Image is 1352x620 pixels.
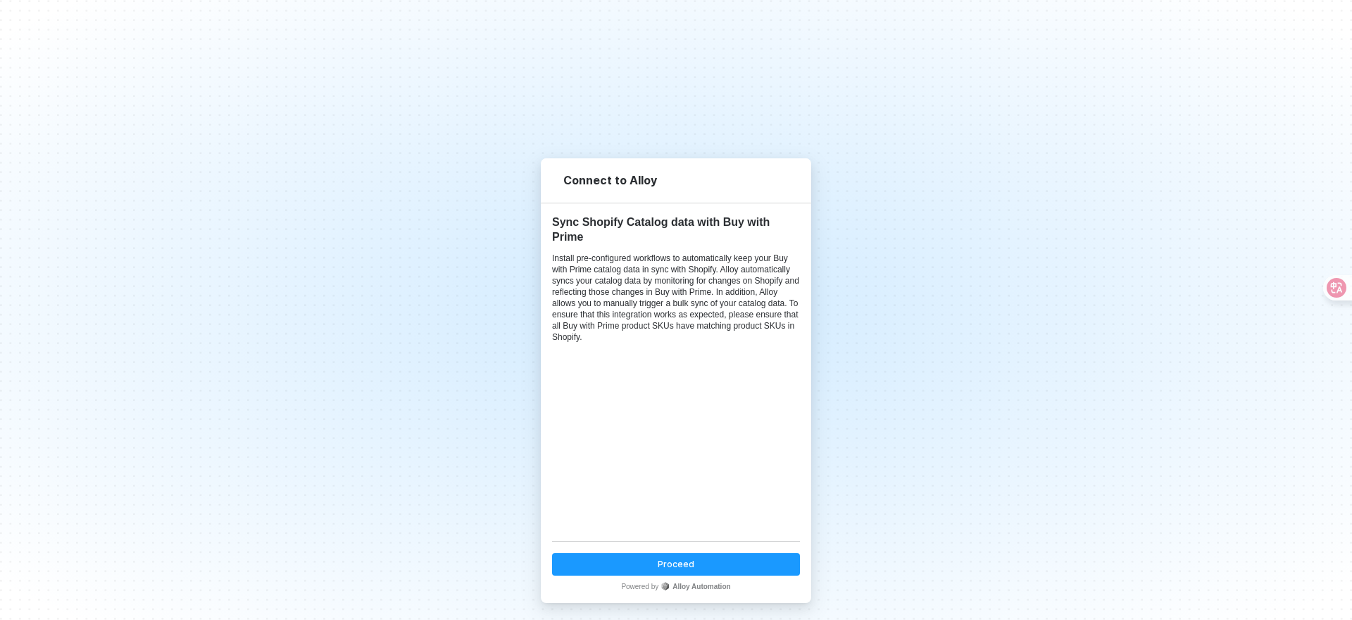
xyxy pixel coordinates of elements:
[552,553,800,576] button: Proceed
[552,581,800,592] div: Powered by
[552,215,800,244] div: Sync Shopify Catalog data with Buy with Prime
[658,558,694,570] div: Proceed
[661,581,730,592] div: Alloy Automation
[552,253,800,343] div: Install pre-configured workflows to automatically keep your Buy with Prime catalog data in sync w...
[563,173,657,188] div: Connect to Alloy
